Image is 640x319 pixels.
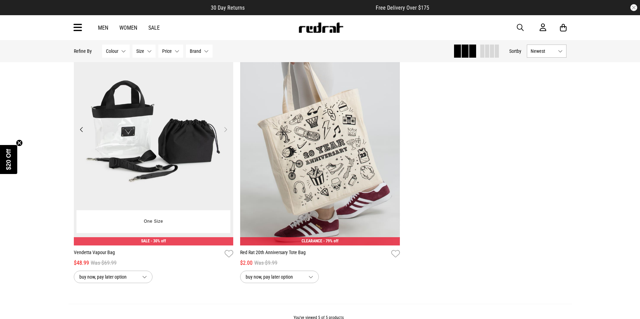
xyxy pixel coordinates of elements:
[221,125,230,134] button: Next
[141,239,150,243] span: SALE
[74,48,92,54] p: Refine By
[162,48,172,54] span: Price
[240,22,400,245] img: Red Rat 20th Anniversary Tote Bag in Multi
[186,45,213,58] button: Brand
[527,45,567,58] button: Newest
[258,4,362,11] iframe: Customer reviews powered by Trustpilot
[16,139,23,146] button: Close teaser
[531,48,555,54] span: Newest
[77,125,86,134] button: Previous
[98,25,108,31] a: Men
[376,4,429,11] span: Free Delivery Over $175
[132,45,156,58] button: Size
[148,25,160,31] a: Sale
[517,48,521,54] span: by
[74,271,152,283] button: buy now, pay later option
[139,215,168,228] button: One Size
[91,259,117,267] span: Was $69.99
[74,22,234,245] img: Vendetta Vapour Bag in Black
[302,239,322,243] span: CLEARANCE
[190,48,201,54] span: Brand
[102,45,130,58] button: Colour
[6,3,26,23] button: Open LiveChat chat widget
[240,259,253,267] span: $2.00
[79,273,137,281] span: buy now, pay later option
[151,239,166,243] span: - 30% off
[323,239,338,243] span: - 79% off
[298,22,344,33] img: Redrat logo
[254,259,277,267] span: Was $9.99
[240,249,388,259] a: Red Rat 20th Anniversary Tote Bag
[158,45,183,58] button: Price
[240,271,319,283] button: buy now, pay later option
[74,259,89,267] span: $48.99
[74,249,222,259] a: Vendetta Vapour Bag
[246,273,303,281] span: buy now, pay later option
[211,4,245,11] span: 30 Day Returns
[106,48,118,54] span: Colour
[119,25,137,31] a: Women
[136,48,144,54] span: Size
[5,149,12,170] span: $20 Off
[509,47,521,55] button: Sortby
